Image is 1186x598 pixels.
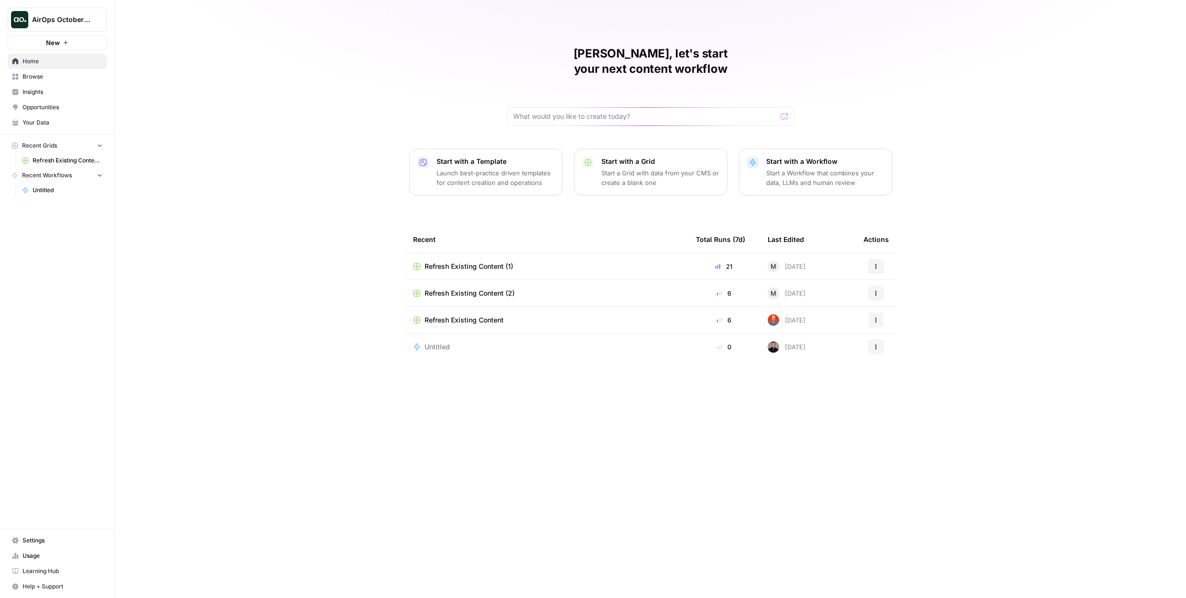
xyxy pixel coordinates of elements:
[18,153,107,168] a: Refresh Existing Content (1)
[11,11,28,28] img: AirOps October Cohort Logo
[23,72,103,81] span: Browse
[696,288,752,298] div: 6
[413,288,680,298] a: Refresh Existing Content (2)
[768,341,806,353] div: [DATE]
[739,149,892,195] button: Start with a WorkflowStart a Workflow that combines your data, LLMs and human review
[8,548,107,563] a: Usage
[409,149,563,195] button: Start with a TemplateLaunch best-practice driven templates for content creation and operations
[425,315,504,325] span: Refresh Existing Content
[425,288,515,298] span: Refresh Existing Content (2)
[601,157,719,166] p: Start with a Grid
[8,138,107,153] button: Recent Grids
[864,226,889,253] div: Actions
[696,342,752,352] div: 0
[18,183,107,198] a: Untitled
[8,35,107,50] button: New
[22,171,72,180] span: Recent Workflows
[513,112,777,121] input: What would you like to create today?
[8,69,107,84] a: Browse
[32,15,90,24] span: AirOps October Cohort
[8,54,107,69] a: Home
[8,168,107,183] button: Recent Workflows
[8,579,107,594] button: Help + Support
[696,262,752,271] div: 21
[413,226,680,253] div: Recent
[23,118,103,127] span: Your Data
[8,100,107,115] a: Opportunities
[601,168,719,187] p: Start a Grid with data from your CMS or create a blank one
[771,288,776,298] span: M
[766,168,884,187] p: Start a Workflow that combines your data, LLMs and human review
[437,168,554,187] p: Launch best-practice driven templates for content creation and operations
[23,103,103,112] span: Opportunities
[696,315,752,325] div: 6
[46,38,60,47] span: New
[22,141,57,150] span: Recent Grids
[507,46,795,77] h1: [PERSON_NAME], let's start your next content workflow
[23,582,103,591] span: Help + Support
[574,149,727,195] button: Start with a GridStart a Grid with data from your CMS or create a blank one
[8,8,107,32] button: Workspace: AirOps October Cohort
[425,262,513,271] span: Refresh Existing Content (1)
[766,157,884,166] p: Start with a Workflow
[8,563,107,579] a: Learning Hub
[437,157,554,166] p: Start with a Template
[413,315,680,325] a: Refresh Existing Content
[23,552,103,560] span: Usage
[8,533,107,548] a: Settings
[413,262,680,271] a: Refresh Existing Content (1)
[768,261,806,272] div: [DATE]
[23,88,103,96] span: Insights
[768,226,804,253] div: Last Edited
[425,342,450,352] span: Untitled
[23,536,103,545] span: Settings
[768,341,779,353] img: gakg5ozwg7i5ne5ujip7i34nl3nv
[23,57,103,66] span: Home
[413,342,680,352] a: Untitled
[768,287,806,299] div: [DATE]
[33,156,103,165] span: Refresh Existing Content (1)
[33,186,103,195] span: Untitled
[771,262,776,271] span: M
[696,226,745,253] div: Total Runs (7d)
[8,115,107,130] a: Your Data
[768,314,806,326] div: [DATE]
[8,84,107,100] a: Insights
[23,567,103,575] span: Learning Hub
[768,314,779,326] img: 698zlg3kfdwlkwrbrsgpwna4smrc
